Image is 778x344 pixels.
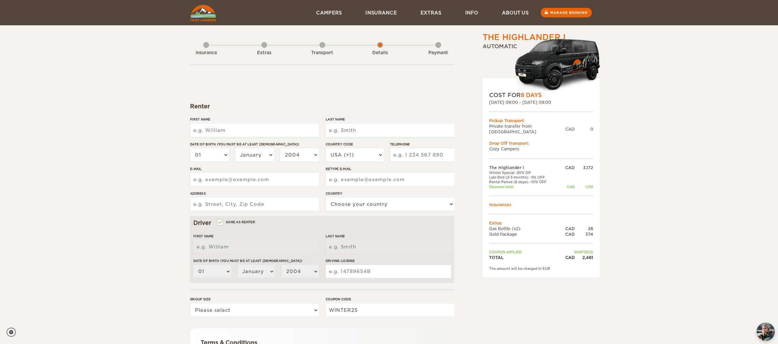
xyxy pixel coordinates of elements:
div: 0 [575,126,593,132]
div: 26 [575,226,593,231]
td: Coupon applied [489,250,559,254]
div: Automatic [483,43,600,91]
div: 2,461 [575,255,593,260]
input: e.g. 14789654B [326,265,451,278]
div: Payment [420,50,456,56]
td: Discount total [489,184,559,189]
td: The Highlander I [489,165,559,170]
label: Date of birth (You must be at least [DEMOGRAPHIC_DATA]) [193,258,319,263]
td: Late Bird (2-3 months): -5% OFF [489,175,559,180]
button: chat-button [757,323,775,341]
div: CAD [559,165,575,170]
div: Details [362,50,398,56]
img: Freyja at Cozy Campers [757,323,775,341]
label: Same as renter [218,219,255,225]
td: Winter Special -20% Off [489,170,559,175]
div: Pickup Transport: [489,118,593,123]
div: 374 [575,231,593,237]
label: Country Code [326,142,383,147]
td: Rental Period (8 days): -10% OFF [489,180,559,184]
label: First Name [190,117,319,122]
td: Gold Package [489,231,559,237]
div: Drop Off Transport: [489,140,593,146]
a: Cookie settings [7,328,20,337]
div: COST FOR [489,91,593,99]
label: Address [190,191,319,196]
div: CAD [559,255,575,260]
div: [DATE] 09:00 - [DATE] 09:00 [489,99,593,105]
td: Gas Bottle (x2) [489,226,559,231]
td: Extras [489,220,593,226]
input: e.g. 1 234 567 890 [390,148,454,161]
div: 3,172 [575,165,593,170]
input: e.g. Smith [326,240,451,253]
input: e.g. Smith [326,124,454,137]
div: CAD [565,126,575,132]
div: The Highlander I [483,32,566,43]
label: Retype E-mail [326,166,454,171]
span: 8 Days [521,92,542,98]
label: Telephone [390,142,454,147]
td: WINTER25 [559,250,593,254]
input: e.g. William [190,124,319,137]
td: TOTAL [489,255,559,260]
img: Cozy Campers [190,5,216,21]
div: CAD [559,184,575,189]
div: CAD [559,226,575,231]
label: Country [326,191,454,196]
label: Coupon code [326,297,454,302]
input: e.g. William [193,240,319,253]
td: Insurances [489,202,593,207]
label: E-mail [190,166,319,171]
a: Manage booking [541,8,592,17]
img: Cozy-3.png [509,37,600,91]
div: CAD [559,231,575,237]
input: e.g. example@example.com [190,173,319,186]
div: Transport [304,50,340,56]
label: Driving License [326,258,451,263]
label: First Name [193,234,319,239]
td: Private transfer from [GEOGRAPHIC_DATA] [489,123,565,135]
div: -1,110 [575,184,593,189]
input: Same as renter [218,221,222,225]
div: The amount will be charged in EUR [489,266,593,271]
div: Driver [193,219,451,227]
div: Extras [246,50,282,56]
label: Last Name [326,117,454,122]
td: Cozy Campers [489,146,593,152]
div: Insurance [188,50,224,56]
input: e.g. example@example.com [326,173,454,186]
label: Last Name [326,234,451,239]
label: Date of birth (You must be at least [DEMOGRAPHIC_DATA]) [190,142,319,147]
div: Renter [190,102,454,110]
input: e.g. Street, City, Zip Code [190,198,319,211]
label: Group size [190,297,319,302]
